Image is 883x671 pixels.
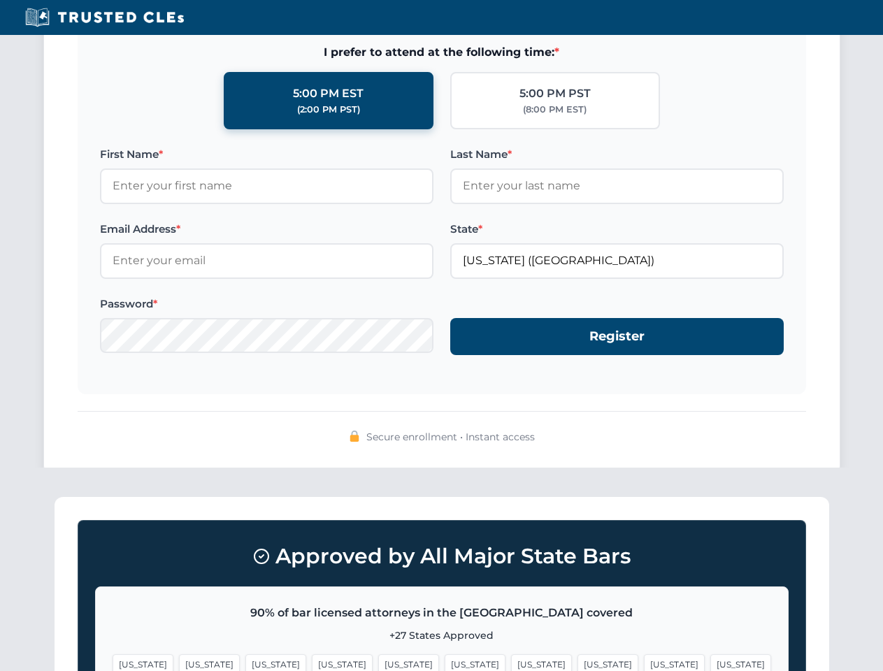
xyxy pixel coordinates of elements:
[450,221,784,238] label: State
[366,429,535,445] span: Secure enrollment • Instant access
[100,296,433,312] label: Password
[113,604,771,622] p: 90% of bar licensed attorneys in the [GEOGRAPHIC_DATA] covered
[95,537,789,575] h3: Approved by All Major State Bars
[21,7,188,28] img: Trusted CLEs
[100,221,433,238] label: Email Address
[100,43,784,62] span: I prefer to attend at the following time:
[100,168,433,203] input: Enter your first name
[450,243,784,278] input: Florida (FL)
[450,318,784,355] button: Register
[519,85,591,103] div: 5:00 PM PST
[113,628,771,643] p: +27 States Approved
[293,85,364,103] div: 5:00 PM EST
[450,168,784,203] input: Enter your last name
[523,103,587,117] div: (8:00 PM EST)
[100,243,433,278] input: Enter your email
[100,146,433,163] label: First Name
[450,146,784,163] label: Last Name
[297,103,360,117] div: (2:00 PM PST)
[349,431,360,442] img: 🔒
